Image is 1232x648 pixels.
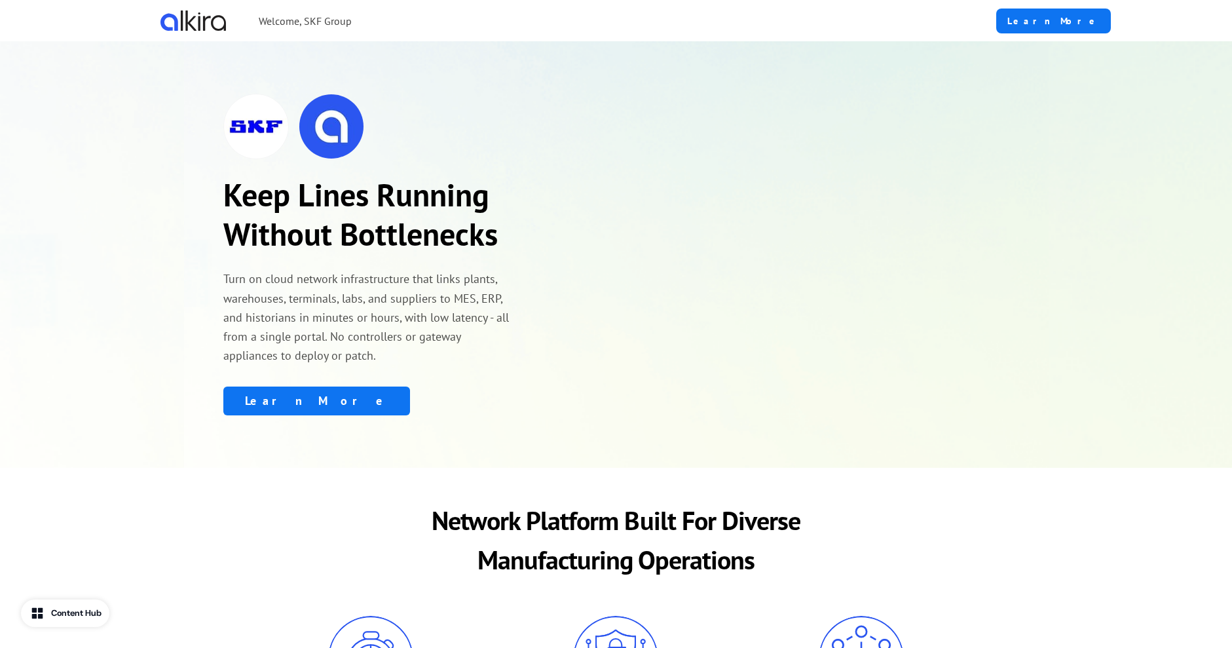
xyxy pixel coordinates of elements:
p: Turn on cloud network infrastructure that links plants, warehouses, terminals, labs, and supplier... [223,269,514,365]
div: Content Hub [51,607,102,620]
p: Keep Lines Running Without Bottlenecks [223,175,514,254]
p: Network Platform Built For Diverse Manufacturing Operations [409,501,823,579]
a: Learn More [223,387,410,415]
button: Content Hub [21,600,109,627]
a: Learn More [996,9,1111,33]
p: Welcome, SKF Group [259,13,352,29]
